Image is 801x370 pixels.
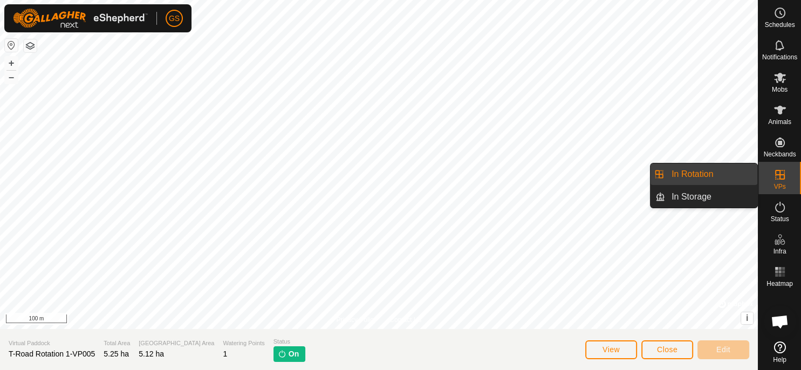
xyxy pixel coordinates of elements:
button: Close [641,340,693,359]
img: Gallagher Logo [13,9,148,28]
span: i [746,313,748,323]
span: In Storage [672,190,711,203]
li: In Storage [651,186,757,208]
span: View [603,345,620,354]
span: Heatmap [766,280,793,287]
a: Contact Us [389,315,421,325]
div: Open chat [764,305,796,338]
span: 1 [223,350,227,358]
span: Total Area [104,339,130,348]
span: 5.25 ha [104,350,129,358]
span: T-Road Rotation 1-VP005 [9,350,95,358]
button: View [585,340,637,359]
span: Help [773,357,786,363]
button: + [5,57,18,70]
span: Close [657,345,677,354]
span: VPs [773,183,785,190]
span: Mobs [772,86,788,93]
button: Map Layers [24,39,37,52]
a: In Storage [665,186,757,208]
span: Status [770,216,789,222]
span: Edit [716,345,730,354]
span: Virtual Paddock [9,339,95,348]
span: Status [273,337,305,346]
span: Notifications [762,54,797,60]
button: i [741,312,753,324]
span: 5.12 ha [139,350,164,358]
button: – [5,71,18,84]
span: Infra [773,248,786,255]
span: Watering Points [223,339,264,348]
li: In Rotation [651,163,757,185]
a: In Rotation [665,163,757,185]
span: [GEOGRAPHIC_DATA] Area [139,339,214,348]
span: Neckbands [763,151,796,157]
span: In Rotation [672,168,713,181]
span: GS [169,13,180,24]
span: Schedules [764,22,795,28]
img: turn-on [278,350,286,358]
a: Privacy Policy [336,315,376,325]
button: Edit [697,340,749,359]
a: Help [758,337,801,367]
button: Reset Map [5,39,18,52]
span: Animals [768,119,791,125]
span: On [289,348,299,360]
